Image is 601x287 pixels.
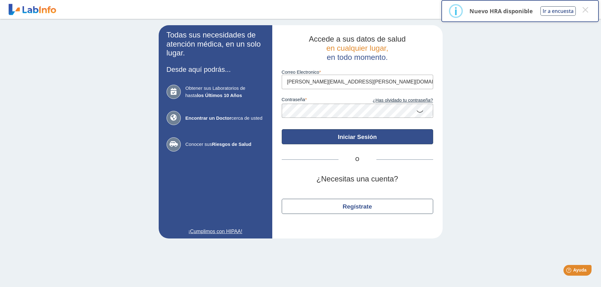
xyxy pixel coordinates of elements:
b: Riesgos de Salud [212,141,251,147]
span: Accede a sus datos de salud [309,35,406,43]
label: contraseña [282,97,357,104]
iframe: Help widget launcher [545,262,594,280]
span: O [339,156,376,163]
span: Obtener sus Laboratorios de hasta [186,85,264,99]
button: Regístrate [282,199,433,214]
label: Correo Electronico [282,70,433,75]
button: Ir a encuesta [540,6,576,16]
span: en todo momento. [327,53,388,61]
p: Nuevo HRA disponible [469,7,533,15]
h2: Todas sus necesidades de atención médica, en un solo lugar. [167,31,264,58]
div: i [454,5,457,17]
a: ¡Cumplimos con HIPAA! [167,228,264,235]
span: cerca de usted [186,115,264,122]
b: los Últimos 10 Años [197,93,242,98]
button: Close this dialog [580,4,591,15]
h2: ¿Necesitas una cuenta? [282,175,433,184]
a: ¿Has olvidado tu contraseña? [357,97,433,104]
span: en cualquier lugar, [326,44,388,52]
b: Encontrar un Doctor [186,115,232,121]
span: Conocer sus [186,141,264,148]
h3: Desde aquí podrás... [167,66,264,73]
button: Iniciar Sesión [282,129,433,144]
